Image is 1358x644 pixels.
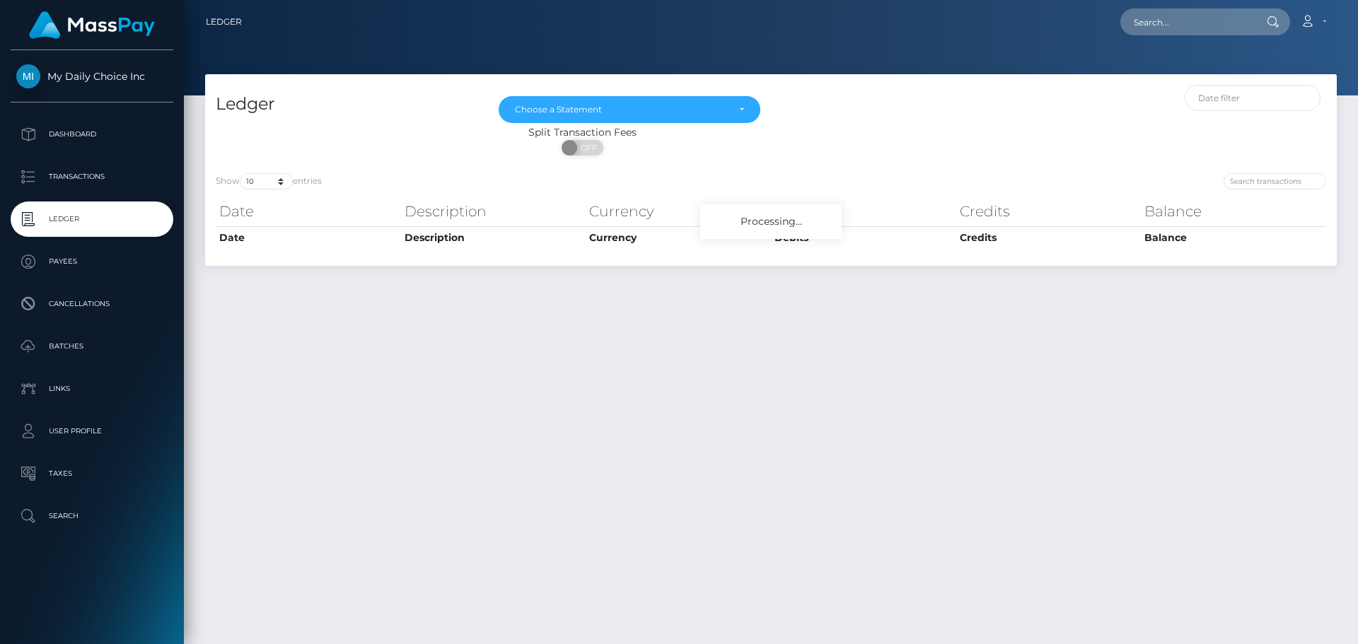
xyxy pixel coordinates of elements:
[16,166,168,187] p: Transactions
[1224,173,1326,189] input: Search transactions
[1185,85,1321,111] input: Date filter
[1141,197,1326,226] th: Balance
[16,421,168,442] p: User Profile
[1141,226,1326,249] th: Balance
[771,197,956,226] th: Debits
[16,251,168,272] p: Payees
[11,414,173,449] a: User Profile
[16,293,168,315] p: Cancellations
[11,70,173,83] span: My Daily Choice Inc
[16,124,168,145] p: Dashboard
[16,209,168,230] p: Ledger
[11,371,173,406] a: Links
[240,173,293,189] select: Showentries
[956,197,1142,226] th: Credits
[11,117,173,152] a: Dashboard
[216,92,477,117] h4: Ledger
[1120,8,1253,35] input: Search...
[11,456,173,491] a: Taxes
[499,96,760,123] button: Choose a Statement
[16,463,168,484] p: Taxes
[216,226,401,249] th: Date
[569,140,605,156] span: OFF
[29,11,155,39] img: MassPay Logo
[16,336,168,357] p: Batches
[16,505,168,527] p: Search
[11,498,173,534] a: Search
[216,173,322,189] label: Show entries
[11,201,173,237] a: Ledger
[700,204,842,239] div: Processing...
[205,125,960,140] div: Split Transaction Fees
[16,378,168,399] p: Links
[956,226,1142,249] th: Credits
[11,159,173,194] a: Transactions
[11,329,173,364] a: Batches
[771,226,956,249] th: Debits
[11,286,173,322] a: Cancellations
[586,226,771,249] th: Currency
[216,197,401,226] th: Date
[586,197,771,226] th: Currency
[401,197,586,226] th: Description
[16,64,40,88] img: My Daily Choice Inc
[206,7,242,37] a: Ledger
[11,244,173,279] a: Payees
[401,226,586,249] th: Description
[515,104,728,115] div: Choose a Statement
